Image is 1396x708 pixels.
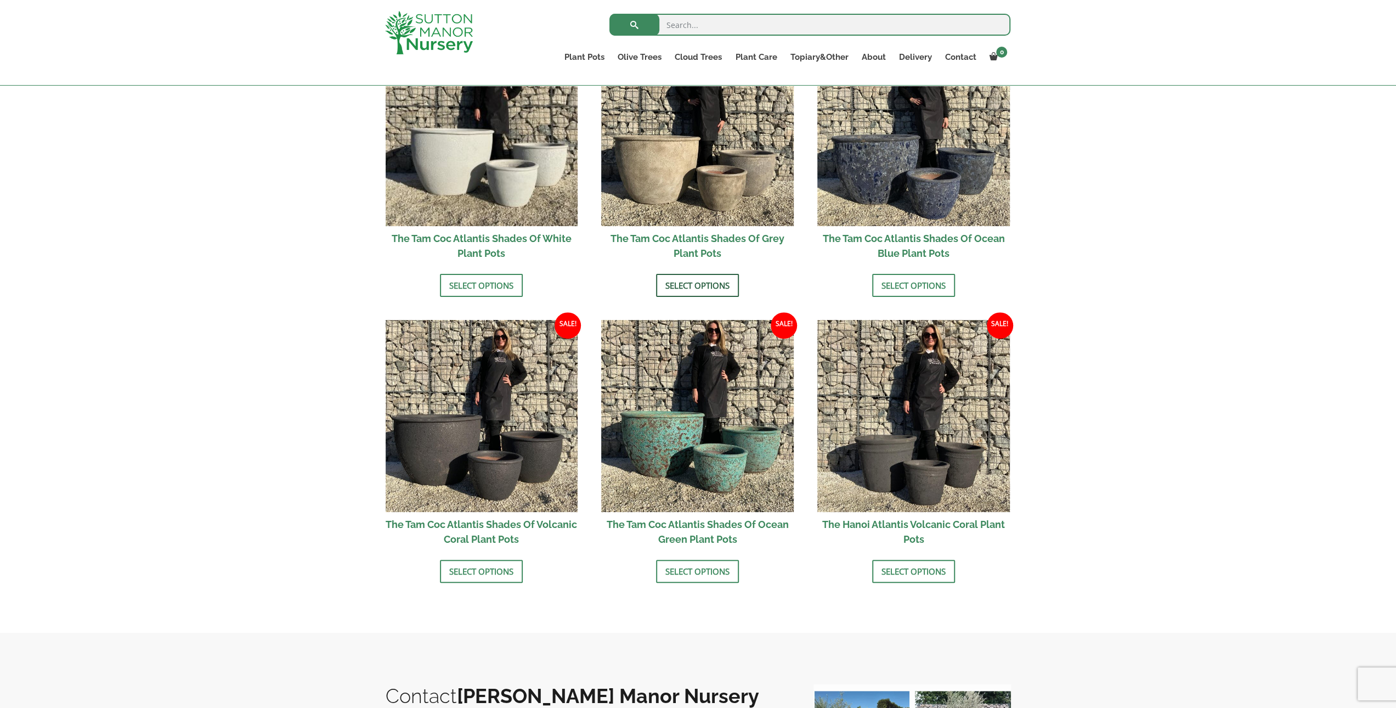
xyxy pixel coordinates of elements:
[555,312,581,339] span: Sale!
[817,512,1010,552] h2: The Hanoi Atlantis Volcanic Coral Plant Pots
[601,320,794,552] a: Sale! The Tam Coc Atlantis Shades Of Ocean Green Plant Pots
[440,560,523,583] a: Select options for “The Tam Coc Atlantis Shades Of Volcanic Coral Plant Pots”
[771,312,797,339] span: Sale!
[609,14,1010,36] input: Search...
[817,320,1010,513] img: The Hanoi Atlantis Volcanic Coral Plant Pots
[728,49,783,65] a: Plant Care
[817,33,1010,226] img: The Tam Coc Atlantis Shades Of Ocean Blue Plant Pots
[601,512,794,552] h2: The Tam Coc Atlantis Shades Of Ocean Green Plant Pots
[817,320,1010,552] a: Sale! The Hanoi Atlantis Volcanic Coral Plant Pots
[386,33,578,226] img: The Tam Coc Atlantis Shades Of White Plant Pots
[440,274,523,297] a: Select options for “The Tam Coc Atlantis Shades Of White Plant Pots”
[386,512,578,552] h2: The Tam Coc Atlantis Shades Of Volcanic Coral Plant Pots
[817,33,1010,266] a: Sale! The Tam Coc Atlantis Shades Of Ocean Blue Plant Pots
[668,49,728,65] a: Cloud Trees
[855,49,892,65] a: About
[611,49,668,65] a: Olive Trees
[457,684,759,707] b: [PERSON_NAME] Manor Nursery
[987,312,1013,339] span: Sale!
[817,226,1010,266] h2: The Tam Coc Atlantis Shades Of Ocean Blue Plant Pots
[938,49,982,65] a: Contact
[386,320,578,513] img: The Tam Coc Atlantis Shades Of Volcanic Coral Plant Pots
[386,684,792,707] h2: Contact
[656,560,739,583] a: Select options for “The Tam Coc Atlantis Shades Of Ocean Green Plant Pots”
[656,274,739,297] a: Select options for “The Tam Coc Atlantis Shades Of Grey Plant Pots”
[385,11,473,54] img: logo
[386,226,578,266] h2: The Tam Coc Atlantis Shades Of White Plant Pots
[892,49,938,65] a: Delivery
[996,47,1007,58] span: 0
[558,49,611,65] a: Plant Pots
[386,33,578,266] a: Sale! The Tam Coc Atlantis Shades Of White Plant Pots
[386,320,578,552] a: Sale! The Tam Coc Atlantis Shades Of Volcanic Coral Plant Pots
[783,49,855,65] a: Topiary&Other
[872,560,955,583] a: Select options for “The Hanoi Atlantis Volcanic Coral Plant Pots”
[601,320,794,513] img: The Tam Coc Atlantis Shades Of Ocean Green Plant Pots
[872,274,955,297] a: Select options for “The Tam Coc Atlantis Shades Of Ocean Blue Plant Pots”
[601,33,794,226] img: The Tam Coc Atlantis Shades Of Grey Plant Pots
[982,49,1010,65] a: 0
[601,33,794,266] a: Sale! The Tam Coc Atlantis Shades Of Grey Plant Pots
[601,226,794,266] h2: The Tam Coc Atlantis Shades Of Grey Plant Pots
